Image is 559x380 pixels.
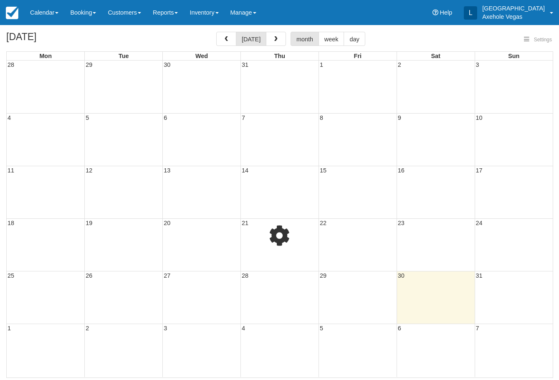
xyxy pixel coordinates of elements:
[319,32,344,46] button: week
[195,53,208,59] span: Wed
[397,114,402,121] span: 9
[85,61,93,68] span: 29
[119,53,129,59] span: Tue
[163,61,171,68] span: 30
[7,220,15,226] span: 18
[319,272,327,279] span: 29
[163,114,168,121] span: 6
[475,220,483,226] span: 24
[519,34,557,46] button: Settings
[39,53,52,59] span: Mon
[6,32,112,47] h2: [DATE]
[475,272,483,279] span: 31
[7,167,15,174] span: 11
[534,37,552,43] span: Settings
[241,220,249,226] span: 21
[397,272,405,279] span: 30
[241,61,249,68] span: 31
[397,220,405,226] span: 23
[85,167,93,174] span: 12
[475,114,483,121] span: 10
[241,114,246,121] span: 7
[475,167,483,174] span: 17
[274,53,285,59] span: Thu
[508,53,519,59] span: Sun
[7,61,15,68] span: 28
[6,7,18,19] img: checkfront-main-nav-mini-logo.png
[7,272,15,279] span: 25
[354,53,362,59] span: Fri
[291,32,319,46] button: month
[482,4,545,13] p: [GEOGRAPHIC_DATA]
[241,272,249,279] span: 28
[397,61,402,68] span: 2
[163,167,171,174] span: 13
[319,114,324,121] span: 8
[7,114,12,121] span: 4
[344,32,365,46] button: day
[319,167,327,174] span: 15
[397,167,405,174] span: 16
[475,61,480,68] span: 3
[236,32,266,46] button: [DATE]
[85,114,90,121] span: 5
[464,6,477,20] div: L
[440,9,453,16] span: Help
[397,325,402,332] span: 6
[475,325,480,332] span: 7
[431,53,440,59] span: Sat
[319,325,324,332] span: 5
[163,272,171,279] span: 27
[319,61,324,68] span: 1
[241,325,246,332] span: 4
[163,325,168,332] span: 3
[85,325,90,332] span: 2
[241,167,249,174] span: 14
[163,220,171,226] span: 20
[85,272,93,279] span: 26
[319,220,327,226] span: 22
[7,325,12,332] span: 1
[433,10,438,15] i: Help
[482,13,545,21] p: Axehole Vegas
[85,220,93,226] span: 19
